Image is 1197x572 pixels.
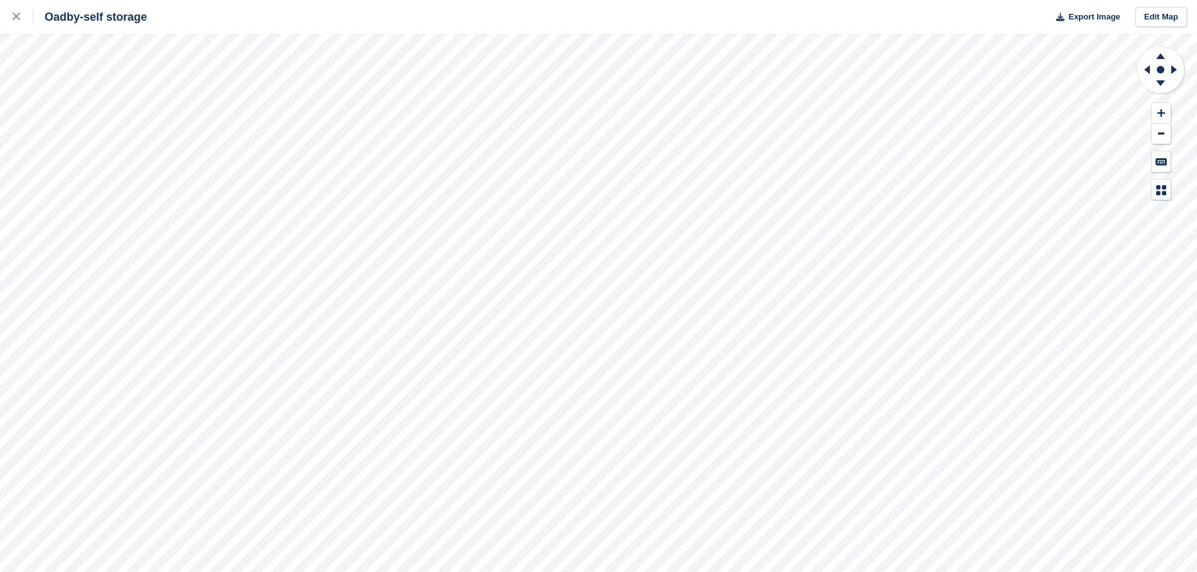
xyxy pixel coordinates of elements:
button: Export Image [1049,7,1120,28]
button: Zoom Out [1152,124,1171,144]
div: Oadby-self storage [33,9,147,24]
a: Edit Map [1135,7,1187,28]
button: Keyboard Shortcuts [1152,151,1171,172]
span: Export Image [1068,11,1120,23]
button: Map Legend [1152,180,1171,200]
button: Zoom In [1152,103,1171,124]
